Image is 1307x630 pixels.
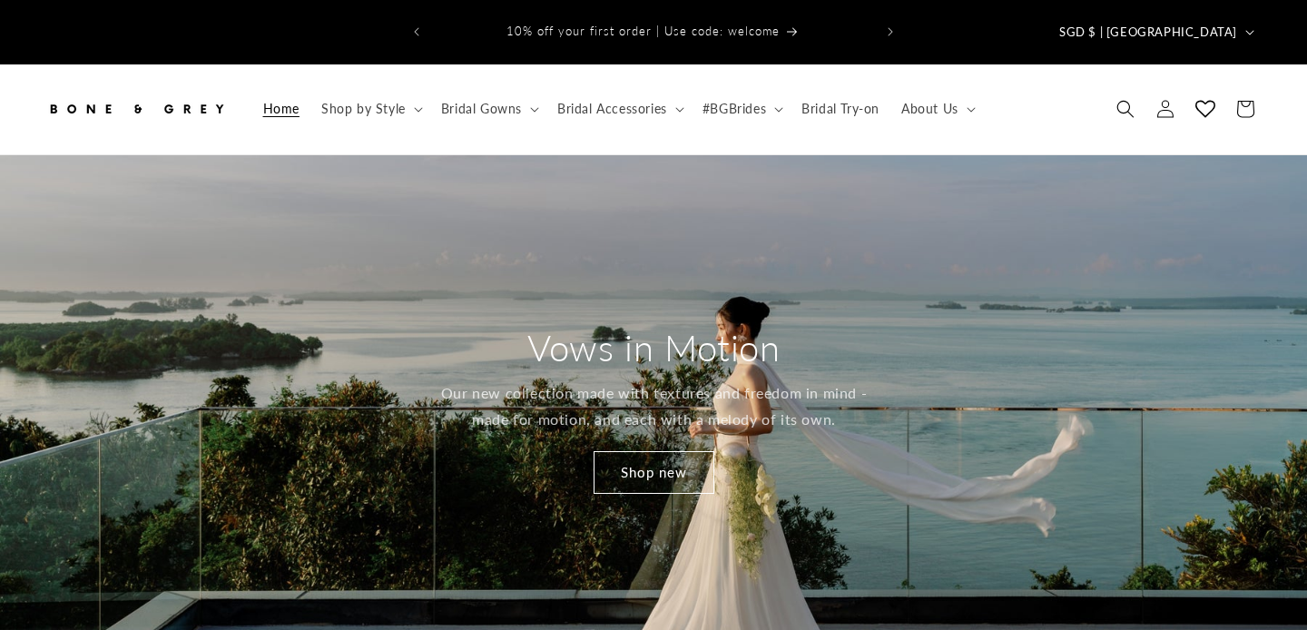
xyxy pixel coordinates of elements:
[1059,24,1237,42] span: SGD $ | [GEOGRAPHIC_DATA]
[430,90,546,128] summary: Bridal Gowns
[791,90,890,128] a: Bridal Try-on
[546,90,692,128] summary: Bridal Accessories
[1048,15,1262,49] button: SGD $ | [GEOGRAPHIC_DATA]
[870,15,910,49] button: Next announcement
[527,324,780,371] h2: Vows in Motion
[321,101,406,117] span: Shop by Style
[438,380,870,433] p: Our new collection made with textures and freedom in mind - made for motion, and each with a melo...
[441,101,522,117] span: Bridal Gowns
[901,101,958,117] span: About Us
[1106,89,1145,129] summary: Search
[703,101,766,117] span: #BGBrides
[252,90,310,128] a: Home
[890,90,983,128] summary: About Us
[45,89,227,129] img: Bone and Grey Bridal
[39,83,234,136] a: Bone and Grey Bridal
[263,101,300,117] span: Home
[692,90,791,128] summary: #BGBrides
[506,24,780,38] span: 10% off your first order | Use code: welcome
[310,90,430,128] summary: Shop by Style
[397,15,437,49] button: Previous announcement
[594,451,714,494] a: Shop new
[557,101,667,117] span: Bridal Accessories
[801,101,880,117] span: Bridal Try-on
